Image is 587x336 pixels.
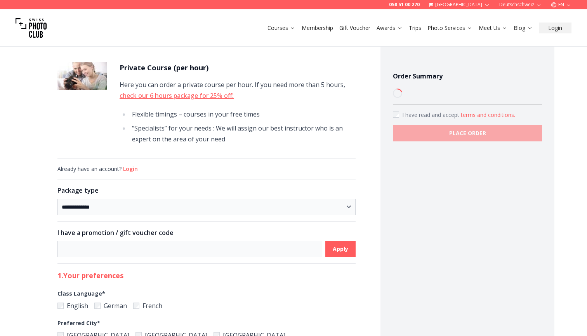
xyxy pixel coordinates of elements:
[409,24,421,32] a: Trips
[539,23,571,33] button: Login
[133,303,139,309] input: French
[479,24,507,32] a: Meet Us
[120,91,234,100] a: check our 6 hours package for 25% off:
[389,2,420,8] a: 058 51 00 270
[94,303,101,309] input: German
[16,12,47,44] img: Swiss photo club
[120,62,356,73] h1: Private Course (per hour)
[57,303,64,309] input: English
[424,23,476,33] button: Photo Services
[406,23,424,33] button: Trips
[476,23,511,33] button: Meet Us
[130,123,356,144] li: “Specialists” for your needs : We will assign our best instructor who is an expert on the area of...
[393,111,399,118] input: Accept terms
[373,23,406,33] button: Awards
[57,300,88,311] label: English
[267,24,295,32] a: Courses
[264,23,299,33] button: Courses
[94,300,127,311] label: German
[57,62,107,90] img: Private Course (per hour)
[514,24,533,32] a: Blog
[393,71,542,81] h4: Order Summary
[57,319,100,327] b: Preferred City *
[123,165,138,173] button: Login
[339,24,370,32] a: Gift Voucher
[377,24,403,32] a: Awards
[133,300,162,311] label: French
[130,109,356,120] li: Flexible timings – courses in your free times
[57,228,356,237] h3: I have a promotion / gift voucher code
[299,23,336,33] button: Membership
[393,125,542,141] button: PLACE ORDER
[449,129,486,137] b: PLACE ORDER
[402,111,461,118] span: I have read and accept
[333,245,348,253] b: Apply
[427,24,472,32] a: Photo Services
[511,23,536,33] button: Blog
[57,186,356,195] h3: Package type
[336,23,373,33] button: Gift Voucher
[57,165,356,173] div: Already have an account?
[57,270,356,281] h2: 1. Your preferences
[302,24,333,32] a: Membership
[461,111,515,119] button: Accept termsI have read and accept
[57,290,105,297] b: Class Language *
[120,79,356,144] div: Here you can order a private course per hour. If you need more than 5 hours ,
[325,241,356,257] button: Apply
